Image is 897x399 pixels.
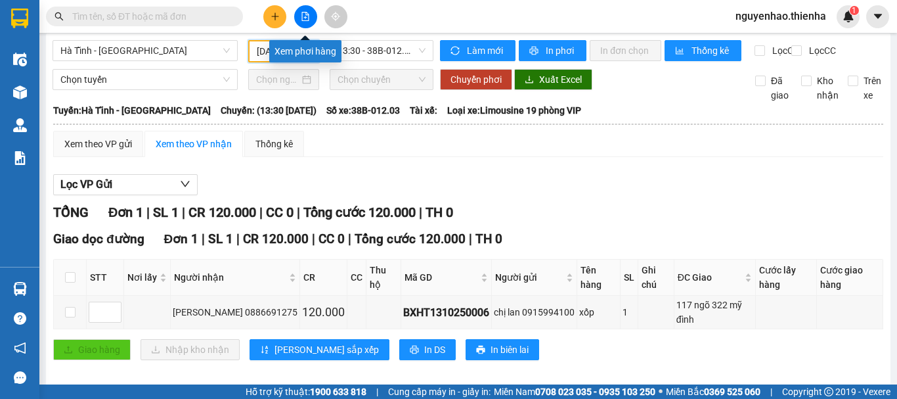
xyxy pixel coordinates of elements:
[405,270,478,285] span: Mã GD
[426,204,453,220] span: TH 0
[250,339,389,360] button: sort-ascending[PERSON_NAME] sắp xếp
[60,70,230,89] span: Chọn tuyến
[850,6,859,15] sup: 1
[466,339,539,360] button: printerIn biên lai
[577,260,621,296] th: Tên hàng
[852,6,856,15] span: 1
[302,303,345,321] div: 120.000
[271,12,280,21] span: plus
[872,11,884,22] span: caret-down
[13,282,27,296] img: warehouse-icon
[539,72,582,87] span: Xuất Excel
[11,9,28,28] img: logo-vxr
[401,296,492,329] td: BXHT1310250006
[256,72,299,87] input: Chọn ngày
[13,151,27,165] img: solution-icon
[312,231,315,246] span: |
[440,40,515,61] button: syncLàm mới
[269,40,341,62] div: Xem phơi hàng
[72,9,227,24] input: Tìm tên, số ĐT hoặc mã đơn
[858,74,886,103] span: Trên xe
[164,231,199,246] span: Đơn 1
[53,174,198,195] button: Lọc VP Gửi
[60,41,230,60] span: Hà Tĩnh - Hà Nội
[259,204,263,220] span: |
[529,46,540,57] span: printer
[817,260,883,296] th: Cước giao hàng
[221,103,317,118] span: Chuyến: (13:30 [DATE])
[338,41,426,60] span: 13:30 - 38B-012.03
[842,11,854,22] img: icon-new-feature
[257,44,299,59] input: 13/10/2025
[318,231,345,246] span: CC 0
[141,339,240,360] button: downloadNhập kho nhận
[535,387,655,397] strong: 0708 023 035 - 0935 103 250
[770,385,772,399] span: |
[255,137,293,151] div: Thống kê
[665,40,741,61] button: bar-chartThống kê
[766,74,794,103] span: Đã giao
[297,204,300,220] span: |
[14,312,26,325] span: question-circle
[294,5,317,28] button: file-add
[824,387,833,396] span: copyright
[303,204,416,220] span: Tổng cước 120.000
[180,179,190,189] span: down
[331,12,340,21] span: aim
[146,204,150,220] span: |
[326,103,400,118] span: Số xe: 38B-012.03
[546,43,576,58] span: In phơi
[60,176,112,193] span: Lọc VP Gửi
[467,43,505,58] span: Làm mới
[514,69,592,90] button: downloadXuất Excel
[691,43,731,58] span: Thống kê
[87,260,124,296] th: STT
[348,231,351,246] span: |
[338,70,426,89] span: Chọn chuyến
[13,118,27,132] img: warehouse-icon
[804,43,838,58] span: Lọc CC
[202,231,205,246] span: |
[676,298,753,327] div: 117 ngõ 322 mỹ đình
[301,12,310,21] span: file-add
[450,46,462,57] span: sync
[519,40,586,61] button: printerIn phơi
[424,342,445,357] span: In DS
[366,260,401,296] th: Thu hộ
[767,43,801,58] span: Lọc CR
[324,5,347,28] button: aim
[494,385,655,399] span: Miền Nam
[246,385,366,399] span: Hỗ trợ kỹ thuật:
[53,204,89,220] span: TỔNG
[495,270,563,285] span: Người gửi
[812,74,844,103] span: Kho nhận
[476,345,485,356] span: printer
[756,260,817,296] th: Cước lấy hàng
[866,5,889,28] button: caret-down
[260,345,269,356] span: sort-ascending
[64,137,132,151] div: Xem theo VP gửi
[410,345,419,356] span: printer
[491,342,529,357] span: In biên lai
[638,260,674,296] th: Ghi chú
[659,389,663,394] span: ⚪️
[621,260,638,296] th: SL
[403,304,489,321] div: BXHT1310250006
[188,204,256,220] span: CR 120.000
[274,342,379,357] span: [PERSON_NAME] sắp xếp
[447,103,581,118] span: Loại xe: Limousine 19 phòng VIP
[13,53,27,66] img: warehouse-icon
[388,385,491,399] span: Cung cấp máy in - giấy in:
[153,204,179,220] span: SL 1
[108,204,143,220] span: Đơn 1
[182,204,185,220] span: |
[347,260,366,296] th: CC
[675,46,686,57] span: bar-chart
[704,387,760,397] strong: 0369 525 060
[243,231,309,246] span: CR 120.000
[419,204,422,220] span: |
[266,204,294,220] span: CC 0
[494,305,575,319] div: chị lan 0915994100
[440,69,512,90] button: Chuyển phơi
[236,231,240,246] span: |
